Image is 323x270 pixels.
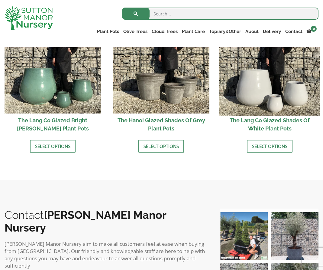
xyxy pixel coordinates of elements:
[180,27,207,36] a: Plant Care
[30,140,76,153] a: Select options for “The Lang Co Glazed Bright Olive Green Plant Pots”
[138,140,184,153] a: Select options for “The Hanoi Glazed Shades Of Grey Plant Pots”
[95,27,121,36] a: Plant Pots
[113,17,209,135] a: Sale! The Hanoi Glazed Shades Of Grey Plant Pots
[150,27,180,36] a: Cloud Trees
[113,17,209,113] img: The Hanoi Glazed Shades Of Grey Plant Pots
[305,27,318,36] a: 0
[221,17,318,135] a: Sale! The Lang Co Glazed Shades Of White Plant Pots
[243,27,261,36] a: About
[247,140,292,153] a: Select options for “The Lang Co Glazed Shades Of White Plant Pots”
[5,6,53,30] img: logo
[311,26,317,32] span: 0
[122,8,318,20] input: Search...
[271,212,318,260] img: A beautiful multi-stem Spanish Olive tree potted in our luxurious fibre clay pots 😍😍
[283,27,305,36] a: Contact
[219,14,320,116] img: The Lang Co Glazed Shades Of White Plant Pots
[261,27,283,36] a: Delivery
[5,114,101,135] h2: The Lang Co Glazed Bright [PERSON_NAME] Plant Pots
[5,17,101,113] img: The Lang Co Glazed Bright Olive Green Plant Pots
[5,240,208,269] p: [PERSON_NAME] Manor Nursery aim to make all customers feel at ease when buying from [GEOGRAPHIC_D...
[207,27,243,36] a: Topiary&Other
[113,114,209,135] h2: The Hanoi Glazed Shades Of Grey Plant Pots
[221,114,318,135] h2: The Lang Co Glazed Shades Of White Plant Pots
[220,212,268,260] img: Our elegant & picturesque Angustifolia Cones are an exquisite addition to your Bay Tree collectio...
[5,209,208,234] h2: Contact
[5,17,101,135] a: Sale! The Lang Co Glazed Bright [PERSON_NAME] Plant Pots
[5,209,166,234] b: [PERSON_NAME] Manor Nursery
[121,27,150,36] a: Olive Trees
